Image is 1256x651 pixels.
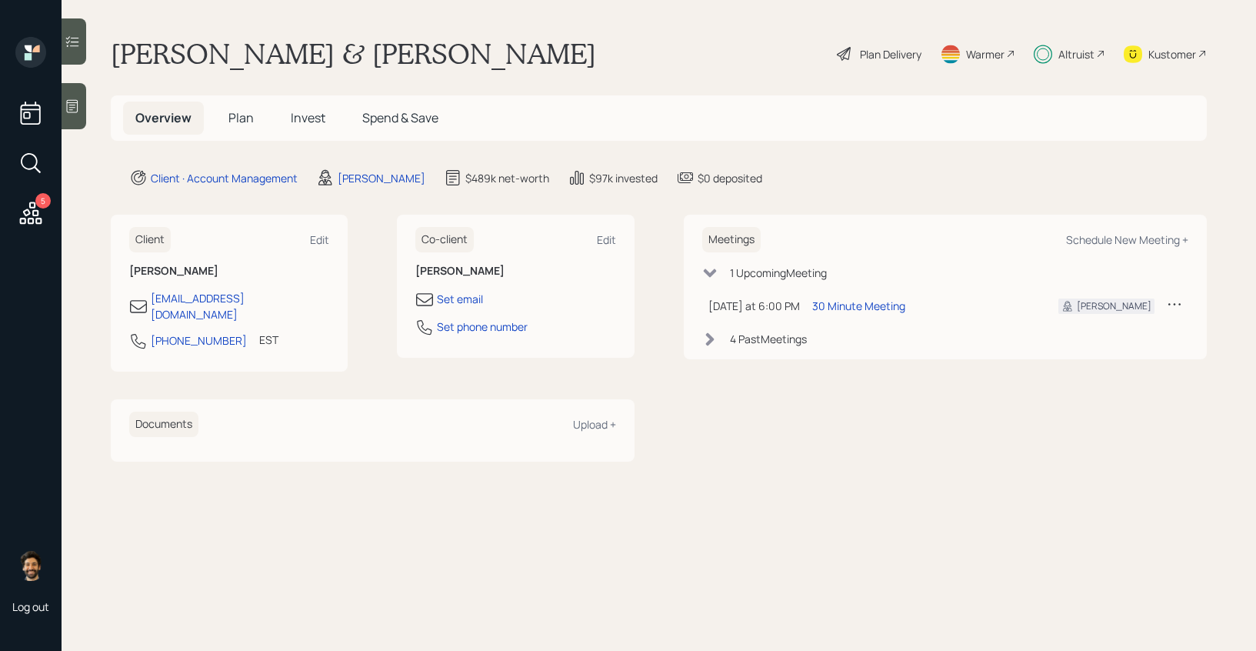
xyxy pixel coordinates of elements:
div: $0 deposited [698,170,762,186]
div: Client · Account Management [151,170,298,186]
div: Set email [437,291,483,307]
span: Spend & Save [362,109,438,126]
div: Edit [597,232,616,247]
div: Altruist [1058,46,1094,62]
div: Set phone number [437,319,528,335]
div: [PHONE_NUMBER] [151,332,247,349]
h6: Client [129,227,171,252]
h6: Documents [129,412,198,437]
span: Plan [228,109,254,126]
img: eric-schwartz-headshot.png [15,550,46,581]
div: [DATE] at 6:00 PM [708,298,800,314]
div: 4 Past Meeting s [730,331,807,347]
span: Overview [135,109,192,126]
h6: Meetings [702,227,761,252]
div: 5 [35,193,51,209]
div: 30 Minute Meeting [812,298,905,314]
div: Log out [12,599,49,614]
div: [EMAIL_ADDRESS][DOMAIN_NAME] [151,290,329,322]
div: Warmer [966,46,1004,62]
div: Upload + [573,417,616,432]
h6: [PERSON_NAME] [415,265,615,278]
div: Plan Delivery [860,46,921,62]
div: Kustomer [1148,46,1196,62]
h6: Co-client [415,227,474,252]
div: 1 Upcoming Meeting [730,265,827,281]
div: Schedule New Meeting + [1066,232,1188,247]
span: Invest [291,109,325,126]
div: $489k net-worth [465,170,549,186]
div: EST [259,332,278,348]
div: [PERSON_NAME] [338,170,425,186]
h1: [PERSON_NAME] & [PERSON_NAME] [111,37,596,71]
div: Edit [310,232,329,247]
div: $97k invested [589,170,658,186]
h6: [PERSON_NAME] [129,265,329,278]
div: [PERSON_NAME] [1077,299,1151,313]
